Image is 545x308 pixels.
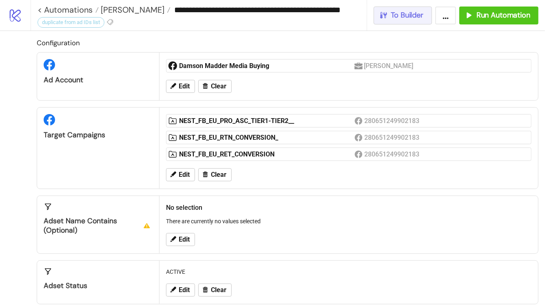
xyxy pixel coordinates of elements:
div: ACTIVE [163,264,535,279]
h2: Configuration [37,37,538,48]
a: < Automations [38,6,99,14]
span: [PERSON_NAME] [99,4,164,15]
span: Edit [179,171,190,178]
div: NEST_FB_EU_PRO_ASC_TIER1-TIER2__ [179,117,354,125]
button: Clear [198,284,232,297]
h2: No selection [166,202,532,213]
div: Damson Madder Media Buying [179,62,354,70]
button: Clear [198,80,232,93]
button: Edit [166,80,195,93]
div: NEST_FB_EU_RET_CONVERSION [179,150,354,159]
button: Edit [166,233,195,246]
div: Ad Account [44,75,153,85]
button: Edit [166,284,195,297]
span: Clear [211,83,226,90]
button: ... [435,7,456,24]
span: Clear [211,286,226,294]
div: Adset Name contains (optional) [44,216,153,235]
div: NEST_FB_EU_RTN_CONVERSION_ [179,133,354,142]
span: Edit [179,83,190,90]
button: Edit [166,168,195,181]
div: duplicate from ad IDs list [38,17,104,28]
a: [PERSON_NAME] [99,6,171,14]
button: Clear [198,168,232,181]
span: Run Automation [476,11,530,20]
span: Edit [179,236,190,243]
span: Edit [179,286,190,294]
div: Target Campaigns [44,130,153,140]
div: 280651249902183 [364,116,421,126]
span: To Builder [391,11,424,20]
span: Clear [211,171,226,178]
button: Run Automation [459,7,538,24]
div: [PERSON_NAME] [364,61,415,71]
div: Adset Status [44,281,153,290]
button: To Builder [374,7,432,24]
p: There are currently no values selected [166,217,532,226]
div: 280651249902183 [364,149,421,159]
div: 280651249902183 [364,132,421,143]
